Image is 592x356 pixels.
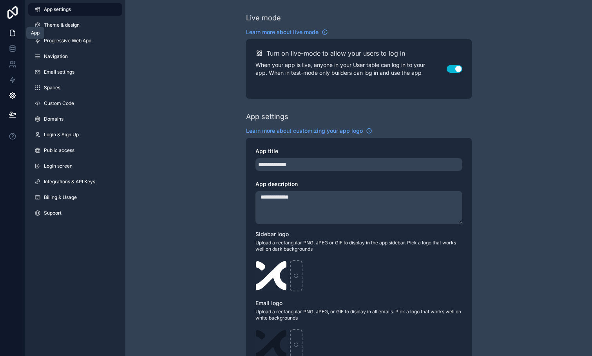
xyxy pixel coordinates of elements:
h2: Turn on live-mode to allow your users to log in [266,49,405,58]
span: Login screen [44,163,72,169]
span: Email logo [255,300,282,306]
a: Billing & Usage [28,191,122,204]
span: Upload a rectangular PNG, JPEG, or GIF to display in all emails. Pick a logo that works well on w... [255,309,462,321]
p: When your app is live, anyone in your User table can log in to your app. When in test-mode only b... [255,61,447,77]
a: Theme & design [28,19,122,31]
a: Progressive Web App [28,34,122,47]
span: Learn more about customizing your app logo [246,127,363,135]
span: Billing & Usage [44,194,77,201]
span: Spaces [44,85,60,91]
a: Domains [28,113,122,125]
div: App settings [246,111,288,122]
span: Domains [44,116,63,122]
a: Public access [28,144,122,157]
a: Login & Sign Up [28,128,122,141]
a: Email settings [28,66,122,78]
span: Theme & design [44,22,80,28]
span: Integrations & API Keys [44,179,95,185]
span: Learn more about live mode [246,28,319,36]
span: App title [255,148,278,154]
div: Live mode [246,13,281,23]
span: Email settings [44,69,74,75]
a: App settings [28,3,122,16]
span: Upload a rectangular PNG, JPEG or GIF to display in the app sidebar. Pick a logo that works well ... [255,240,462,252]
a: Support [28,207,122,219]
span: Public access [44,147,74,154]
span: Custom Code [44,100,74,107]
span: App settings [44,6,71,13]
span: Sidebar logo [255,231,289,237]
a: Custom Code [28,97,122,110]
a: Spaces [28,81,122,94]
a: Learn more about customizing your app logo [246,127,372,135]
span: Navigation [44,53,68,60]
span: App description [255,181,298,187]
a: Navigation [28,50,122,63]
a: Integrations & API Keys [28,175,122,188]
a: Learn more about live mode [246,28,328,36]
div: App [31,30,40,36]
a: Login screen [28,160,122,172]
span: Progressive Web App [44,38,91,44]
span: Support [44,210,62,216]
span: Login & Sign Up [44,132,79,138]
